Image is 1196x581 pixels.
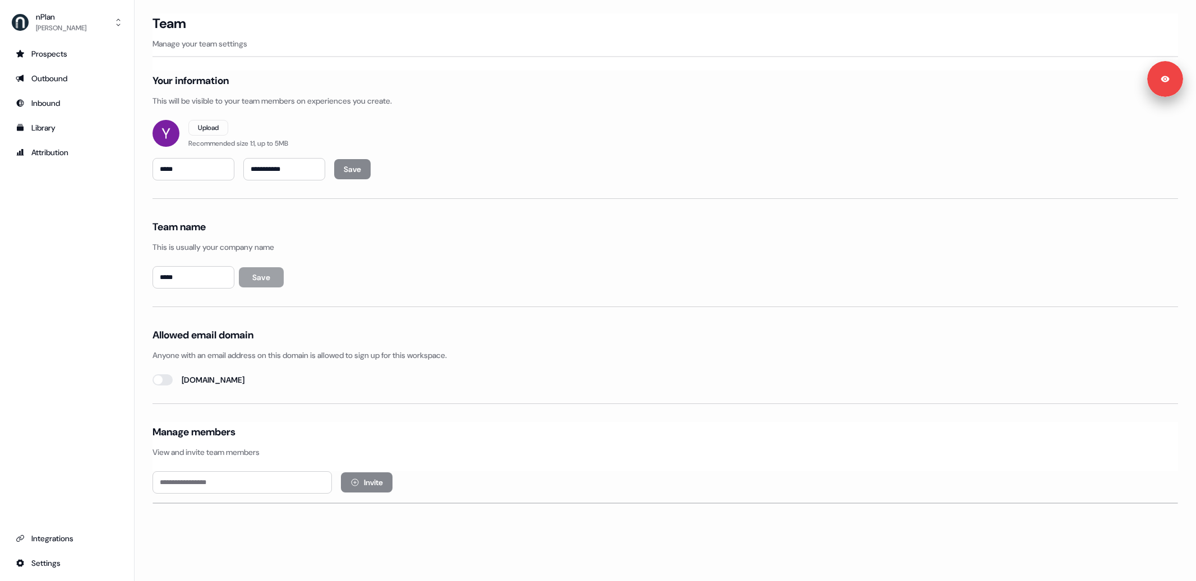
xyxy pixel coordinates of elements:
[16,533,118,544] div: Integrations
[36,11,86,22] div: nPlan
[188,120,228,136] button: Upload
[153,38,1178,49] p: Manage your team settings
[16,147,118,158] div: Attribution
[16,48,118,59] div: Prospects
[16,557,118,569] div: Settings
[9,554,125,572] a: Go to integrations
[9,9,125,36] button: nPlan[PERSON_NAME]
[182,374,244,385] label: [DOMAIN_NAME]
[188,138,288,149] div: Recommended size 1:1, up to 5MB
[153,425,235,439] h4: Manage members
[153,328,253,342] h4: Allowed email domain
[9,45,125,63] a: Go to prospects
[9,119,125,137] a: Go to templates
[153,95,1178,106] p: This will be visible to your team members on experiences you create.
[9,529,125,547] a: Go to integrations
[16,97,118,109] div: Inbound
[16,122,118,133] div: Library
[153,447,1178,458] p: View and invite team members
[153,15,186,32] h3: Team
[153,350,1178,361] p: Anyone with an email address on this domain is allowed to sign up for this workspace.
[9,69,125,87] a: Go to outbound experience
[16,73,118,84] div: Outbound
[153,241,1178,253] p: This is usually your company name
[36,22,86,34] div: [PERSON_NAME]
[153,74,229,87] h4: Your information
[9,94,125,112] a: Go to Inbound
[239,267,284,287] button: Save
[153,120,179,147] img: eyJ0eXBlIjoicHJveHkiLCJzcmMiOiJodHRwczovL2ltYWdlcy5jbGVyay5kZXYvb2F1dGhfZ29vZ2xlL2ltZ18yajh1WUJ2T...
[153,220,206,234] h4: Team name
[9,143,125,161] a: Go to attribution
